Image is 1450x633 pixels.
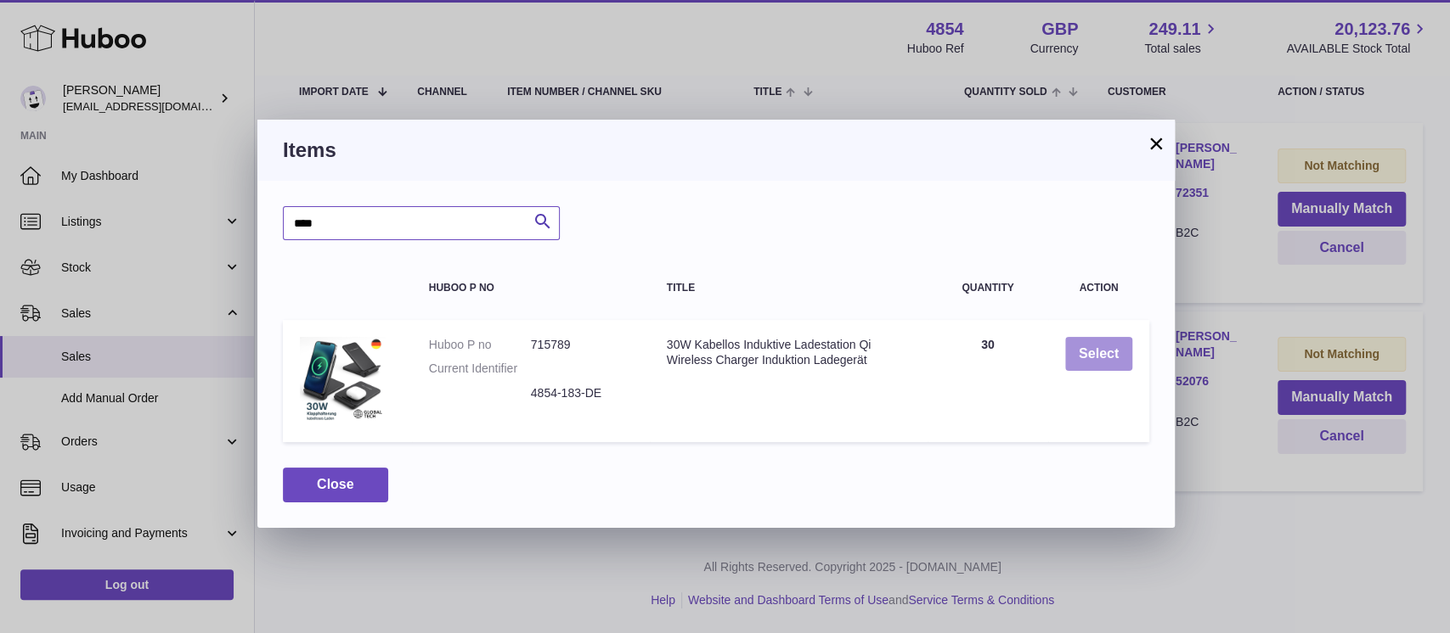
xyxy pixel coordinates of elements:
[667,337,911,369] div: 30W Kabellos Induktive Ladestation Qi Wireless Charger Induktion Ladegerät
[531,385,633,401] dd: 4854-183-DE
[1065,337,1132,372] button: Select
[412,266,650,311] th: Huboo P no
[1146,133,1166,154] button: ×
[283,137,1149,164] h3: Items
[317,477,354,491] span: Close
[1048,266,1149,311] th: Action
[531,337,633,353] dd: 715789
[928,266,1048,311] th: Quantity
[429,337,531,353] dt: Huboo P no
[429,361,531,377] dt: Current Identifier
[928,320,1048,443] td: 30
[300,337,385,422] img: 30W Kabellos Induktive Ladestation Qi Wireless Charger Induktion Ladegerät
[283,468,388,502] button: Close
[650,266,928,311] th: Title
